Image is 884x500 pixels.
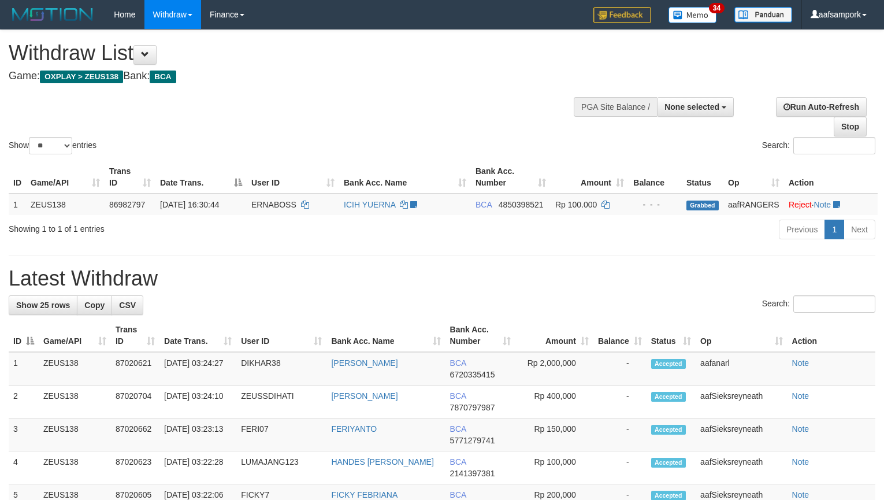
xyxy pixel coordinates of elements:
[39,352,111,386] td: ZEUS138
[793,295,875,313] input: Search:
[776,97,867,117] a: Run Auto-Refresh
[236,451,326,484] td: LUMAJANG123
[789,200,812,209] a: Reject
[251,200,296,209] span: ERNABOSS
[9,6,96,23] img: MOTION_logo.png
[111,418,159,451] td: 87020662
[155,161,247,194] th: Date Trans.: activate to sort column descending
[39,319,111,352] th: Game/API: activate to sort column ascending
[651,458,686,468] span: Accepted
[111,352,159,386] td: 87020621
[664,102,719,112] span: None selected
[450,370,495,379] span: Copy 6720335415 to clipboard
[788,319,875,352] th: Action
[793,137,875,154] input: Search:
[236,386,326,418] td: ZEUSSDIHATI
[331,391,398,401] a: [PERSON_NAME]
[111,451,159,484] td: 87020623
[824,220,844,239] a: 1
[499,200,544,209] span: Copy 4850398521 to clipboard
[9,319,39,352] th: ID: activate to sort column descending
[515,386,593,418] td: Rp 400,000
[159,319,236,352] th: Date Trans.: activate to sort column ascending
[9,137,96,154] label: Show entries
[247,161,339,194] th: User ID: activate to sort column ascending
[593,418,647,451] td: -
[551,161,629,194] th: Amount: activate to sort column ascending
[762,137,875,154] label: Search:
[779,220,825,239] a: Previous
[709,3,725,13] span: 34
[111,319,159,352] th: Trans ID: activate to sort column ascending
[339,161,471,194] th: Bank Acc. Name: activate to sort column ascending
[784,194,878,215] td: ·
[471,161,551,194] th: Bank Acc. Number: activate to sort column ascending
[555,200,597,209] span: Rp 100.000
[723,161,784,194] th: Op: activate to sort column ascending
[696,451,787,484] td: aafSieksreyneath
[814,200,831,209] a: Note
[762,295,875,313] label: Search:
[111,386,159,418] td: 87020704
[9,295,77,315] a: Show 25 rows
[844,220,875,239] a: Next
[159,352,236,386] td: [DATE] 03:24:27
[159,418,236,451] td: [DATE] 03:23:13
[515,451,593,484] td: Rp 100,000
[593,451,647,484] td: -
[9,386,39,418] td: 2
[39,418,111,451] td: ZEUS138
[105,161,155,194] th: Trans ID: activate to sort column ascending
[734,7,792,23] img: panduan.png
[657,97,734,117] button: None selected
[647,319,696,352] th: Status: activate to sort column ascending
[792,424,809,434] a: Note
[9,161,26,194] th: ID
[515,418,593,451] td: Rp 150,000
[792,358,809,368] a: Note
[593,352,647,386] td: -
[792,391,809,401] a: Note
[160,200,219,209] span: [DATE] 16:30:44
[9,42,578,65] h1: Withdraw List
[686,201,719,210] span: Grabbed
[450,424,466,434] span: BCA
[445,319,515,352] th: Bank Acc. Number: activate to sort column ascending
[476,200,492,209] span: BCA
[150,71,176,83] span: BCA
[450,469,495,478] span: Copy 2141397381 to clipboard
[784,161,878,194] th: Action
[236,352,326,386] td: DIKHAR38
[515,352,593,386] td: Rp 2,000,000
[696,386,787,418] td: aafSieksreyneath
[77,295,112,315] a: Copy
[696,352,787,386] td: aafanarl
[834,117,867,136] a: Stop
[109,200,145,209] span: 86982797
[84,301,105,310] span: Copy
[344,200,395,209] a: ICIH YUERNA
[450,391,466,401] span: BCA
[668,7,717,23] img: Button%20Memo.svg
[651,392,686,402] span: Accepted
[450,403,495,412] span: Copy 7870797987 to clipboard
[331,424,377,434] a: FERIYANTO
[792,490,809,499] a: Note
[119,301,136,310] span: CSV
[723,194,784,215] td: aafRANGERS
[651,359,686,369] span: Accepted
[326,319,445,352] th: Bank Acc. Name: activate to sort column ascending
[792,457,809,466] a: Note
[682,161,723,194] th: Status
[593,7,651,23] img: Feedback.jpg
[515,319,593,352] th: Amount: activate to sort column ascending
[450,490,466,499] span: BCA
[696,418,787,451] td: aafSieksreyneath
[696,319,787,352] th: Op: activate to sort column ascending
[29,137,72,154] select: Showentries
[9,194,26,215] td: 1
[16,301,70,310] span: Show 25 rows
[633,199,677,210] div: - - -
[9,267,875,290] h1: Latest Withdraw
[112,295,143,315] a: CSV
